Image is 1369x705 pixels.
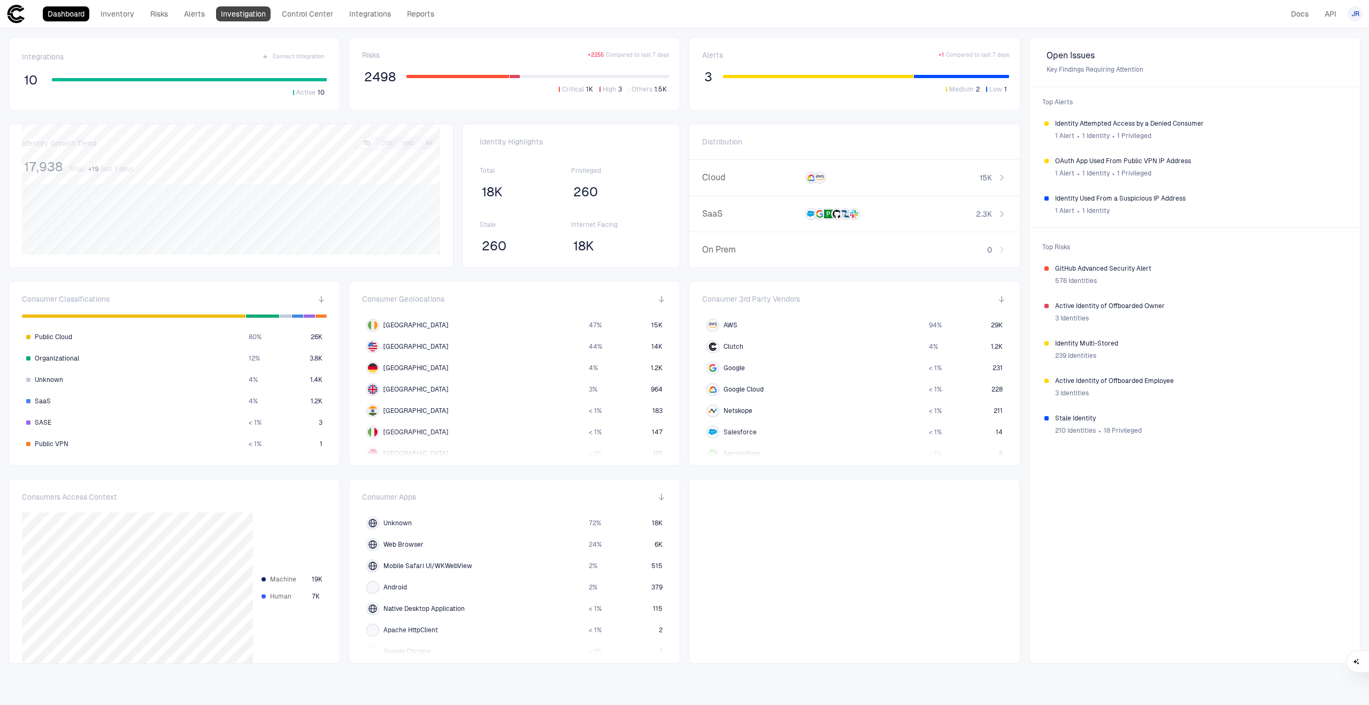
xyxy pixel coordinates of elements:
div: AWS [709,321,717,329]
a: Alerts [179,6,210,21]
span: 0 [987,245,992,255]
span: [GEOGRAPHIC_DATA] [383,449,448,458]
span: Identity Used From a Suspicious IP Address [1055,194,1345,203]
button: 260 [480,237,509,255]
span: Organizational [35,354,79,363]
button: 2498 [362,68,398,86]
span: [GEOGRAPHIC_DATA] [383,342,448,351]
a: Inventory [96,6,139,21]
div: Google Cloud [709,385,717,394]
span: Human [270,592,307,601]
button: High3 [597,85,624,94]
span: 44 % [589,342,602,351]
span: 4 % [929,342,938,351]
span: Mobile Safari UI/WKWebView [383,562,472,570]
span: 2 [976,85,980,94]
span: 10 [318,88,325,97]
span: < 1 % [929,385,942,394]
div: Google [709,364,717,372]
a: Integrations [344,6,396,21]
span: 1 Privileged [1117,169,1151,178]
span: Top Alerts [1036,91,1353,113]
span: 1 Alert [1055,132,1074,140]
span: 17,938 [24,159,63,175]
span: [GEOGRAPHIC_DATA] [383,385,448,394]
button: Active10 [291,88,327,97]
span: 3 Identities [1055,389,1089,397]
span: 94 % [929,321,942,329]
span: 228 [991,385,1003,394]
a: Investigation [216,6,271,21]
span: 3.8K [310,354,322,363]
span: 2498 [364,69,396,85]
button: 17,938 [22,158,65,175]
span: 4 % [589,364,598,372]
span: last 7 days [101,165,133,173]
a: Control Center [277,6,338,21]
span: Top Risks [1036,236,1353,258]
button: 10 [22,72,39,89]
div: Netskope [709,407,717,415]
span: Consumer 3rd Party Vendors [702,294,800,304]
span: 6 [999,449,1003,458]
img: GB [368,385,378,394]
span: Internet Facing [571,220,663,229]
span: Consumer Geolocations [362,294,444,304]
span: 2 % [589,562,597,570]
span: 6K [655,540,663,549]
span: Public Cloud [35,333,72,341]
span: OAuth App Used From Public VPN IP Address [1055,157,1345,165]
span: 1K [586,85,593,94]
span: [GEOGRAPHIC_DATA] [383,321,448,329]
span: Consumer Classifications [22,294,110,304]
span: < 1 % [929,364,942,372]
span: 1 Alert [1055,169,1074,178]
span: 515 [651,562,663,570]
span: 72 % [589,519,601,527]
span: Google Cloud [724,385,764,394]
span: < 1 % [929,407,942,415]
span: [GEOGRAPHIC_DATA] [383,364,448,372]
span: 3 % [589,385,597,394]
span: 12 % [249,354,260,363]
button: 30D [378,139,397,148]
span: Stale [480,220,571,229]
span: Salesforce [724,428,757,436]
span: 47 % [589,321,602,329]
span: 10 [24,72,37,88]
span: 1 [1004,85,1007,94]
span: Risks [362,50,380,60]
button: 3 [702,68,714,86]
span: 1.2K [311,397,322,405]
span: 1 Alert [1055,206,1074,215]
span: 260 [573,184,598,200]
span: 1 Identity [1082,132,1110,140]
span: Low [989,85,1002,94]
a: API [1320,6,1341,21]
a: Reports [402,6,439,21]
a: Risks [145,6,173,21]
span: 231 [993,364,1003,372]
div: ServiceNow [709,449,717,458]
span: 29K [991,321,1003,329]
button: 260 [571,183,600,201]
span: 15K [651,321,663,329]
span: 239 Identities [1055,351,1096,360]
span: Active [296,88,316,97]
span: 4 % [249,397,258,405]
span: Native Desktop Application [383,604,465,613]
span: 210 Identities [1055,426,1096,435]
span: 4 % [249,376,258,384]
span: < 1 % [249,440,262,448]
span: Unknown [383,519,412,527]
span: 1.4K [310,376,322,384]
span: Connect Integration [273,53,325,60]
span: 183 [652,407,663,415]
img: US [368,342,378,351]
span: Identity Growth Trend [22,139,96,148]
button: 90D [398,139,418,148]
button: 18K [571,237,596,255]
span: ∙ [1076,203,1080,219]
span: < 1 % [929,449,942,458]
button: JR [1348,6,1363,21]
